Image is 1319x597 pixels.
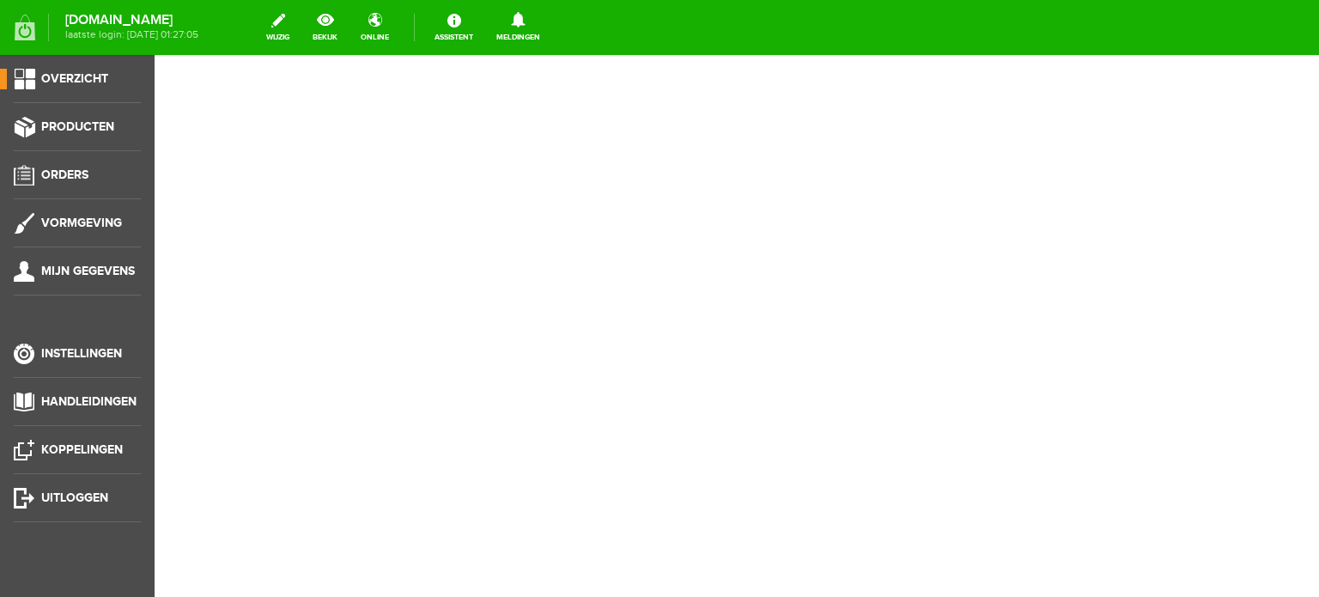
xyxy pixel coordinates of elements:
strong: [DOMAIN_NAME] [65,15,198,25]
span: Overzicht [41,71,108,86]
a: bekijk [302,9,348,46]
a: wijzig [256,9,300,46]
span: Vormgeving [41,216,122,230]
span: Instellingen [41,346,122,361]
span: Handleidingen [41,394,137,409]
span: Mijn gegevens [41,264,135,278]
span: Orders [41,168,88,182]
span: Uitloggen [41,490,108,505]
span: Koppelingen [41,442,123,457]
span: Producten [41,119,114,134]
a: Meldingen [486,9,550,46]
span: laatste login: [DATE] 01:27:05 [65,30,198,40]
a: online [350,9,399,46]
a: Assistent [424,9,483,46]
